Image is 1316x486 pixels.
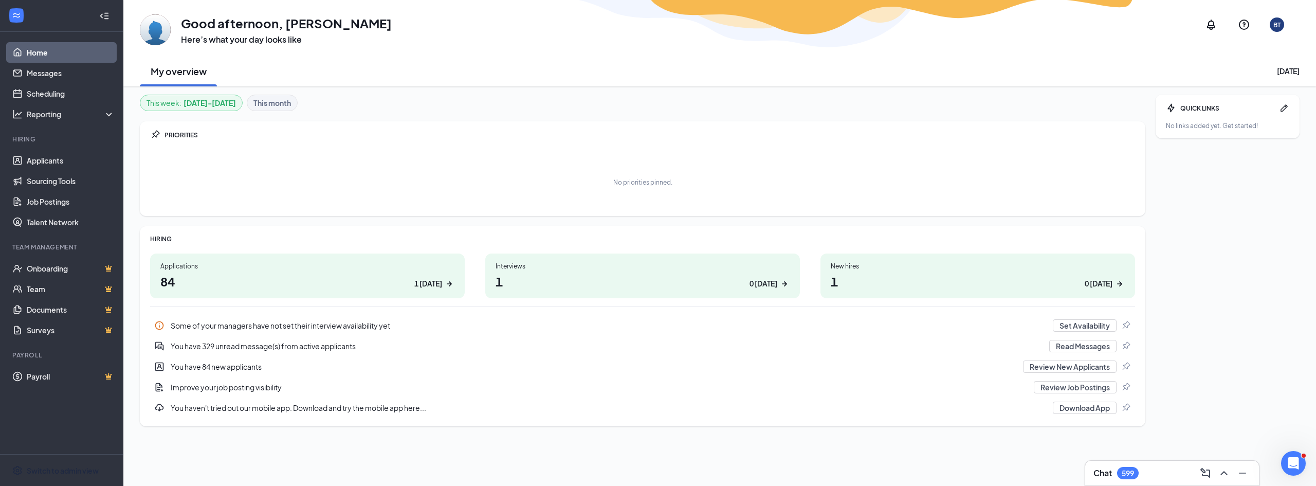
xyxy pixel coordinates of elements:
[1273,21,1281,29] div: BT
[154,382,164,392] svg: DocumentAdd
[1234,465,1251,481] button: Minimize
[1281,451,1306,476] iframe: Intercom live chat
[150,235,1135,243] div: HIRING
[171,403,1047,413] div: You haven't tried out our mobile app. Download and try the mobile app here...
[181,34,392,45] h3: Here’s what your day looks like
[154,320,164,331] svg: Info
[1121,362,1131,372] svg: Pin
[831,262,1125,271] div: New hires
[150,398,1135,418] div: You haven't tried out our mobile app. Download and try the mobile app here...
[1199,467,1212,479] svg: ComposeMessage
[1279,103,1289,113] svg: Pen
[151,65,207,78] h2: My overview
[150,315,1135,336] div: Some of your managers have not set their interview availability yet
[150,377,1135,398] a: DocumentAddImprove your job posting visibilityReview Job PostingsPin
[164,131,1135,139] div: PRIORITIES
[27,279,115,299] a: TeamCrown
[27,366,115,387] a: PayrollCrown
[485,254,800,298] a: Interviews10 [DATE]ArrowRight
[1121,341,1131,351] svg: Pin
[27,150,115,171] a: Applicants
[11,10,22,21] svg: WorkstreamLogo
[181,14,392,32] h1: Good afternoon, [PERSON_NAME]
[154,362,164,372] svg: UserEntity
[1122,469,1134,478] div: 599
[1049,340,1117,352] button: Read Messages
[171,320,1047,331] div: Some of your managers have not set their interview availability yet
[12,109,23,119] svg: Analysis
[171,362,1017,372] div: You have 84 new applicants
[184,97,236,109] b: [DATE] - [DATE]
[150,398,1135,418] a: DownloadYou haven't tried out our mobile app. Download and try the mobile app here...Download AppPin
[154,403,164,413] svg: Download
[12,465,23,476] svg: Settings
[171,341,1043,351] div: You have 329 unread message(s) from active applicants
[12,351,113,359] div: Payroll
[154,341,164,351] svg: DoubleChatActive
[1053,319,1117,332] button: Set Availability
[831,273,1125,290] h1: 1
[150,315,1135,336] a: InfoSome of your managers have not set their interview availability yetSet AvailabilityPin
[1121,382,1131,392] svg: Pin
[27,299,115,320] a: DocumentsCrown
[27,320,115,340] a: SurveysCrown
[1197,465,1214,481] button: ComposeMessage
[27,258,115,279] a: OnboardingCrown
[750,278,777,289] div: 0 [DATE]
[1205,19,1217,31] svg: Notifications
[1121,403,1131,413] svg: Pin
[160,273,454,290] h1: 84
[99,11,109,21] svg: Collapse
[150,254,465,298] a: Applications841 [DATE]ArrowRight
[147,97,236,109] div: This week :
[27,171,115,191] a: Sourcing Tools
[27,212,115,232] a: Talent Network
[496,273,790,290] h1: 1
[12,135,113,143] div: Hiring
[150,356,1135,377] a: UserEntityYou have 84 new applicantsReview New ApplicantsPin
[414,278,442,289] div: 1 [DATE]
[444,279,454,289] svg: ArrowRight
[27,191,115,212] a: Job Postings
[779,279,790,289] svg: ArrowRight
[150,356,1135,377] div: You have 84 new applicants
[1236,467,1249,479] svg: Minimize
[496,262,790,271] div: Interviews
[1093,467,1112,479] h3: Chat
[1121,320,1131,331] svg: Pin
[150,377,1135,398] div: Improve your job posting visibility
[1114,279,1125,289] svg: ArrowRight
[1166,103,1176,113] svg: Bolt
[171,382,1028,392] div: Improve your job posting visibility
[613,178,672,187] div: No priorities pinned.
[1166,121,1289,130] div: No links added yet. Get started!
[160,262,454,271] div: Applications
[1085,278,1112,289] div: 0 [DATE]
[27,465,99,476] div: Switch to admin view
[27,109,115,119] div: Reporting
[1180,104,1275,113] div: QUICK LINKS
[1216,465,1232,481] button: ChevronUp
[140,14,171,45] img: Brittany Talley
[1277,66,1300,76] div: [DATE]
[27,42,115,63] a: Home
[150,336,1135,356] div: You have 329 unread message(s) from active applicants
[1218,467,1230,479] svg: ChevronUp
[27,63,115,83] a: Messages
[27,83,115,104] a: Scheduling
[820,254,1135,298] a: New hires10 [DATE]ArrowRight
[1034,381,1117,393] button: Review Job Postings
[150,336,1135,356] a: DoubleChatActiveYou have 329 unread message(s) from active applicantsRead MessagesPin
[253,97,291,109] b: This month
[1023,361,1117,373] button: Review New Applicants
[12,243,113,251] div: Team Management
[1238,19,1250,31] svg: QuestionInfo
[150,130,160,140] svg: Pin
[1053,402,1117,414] button: Download App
